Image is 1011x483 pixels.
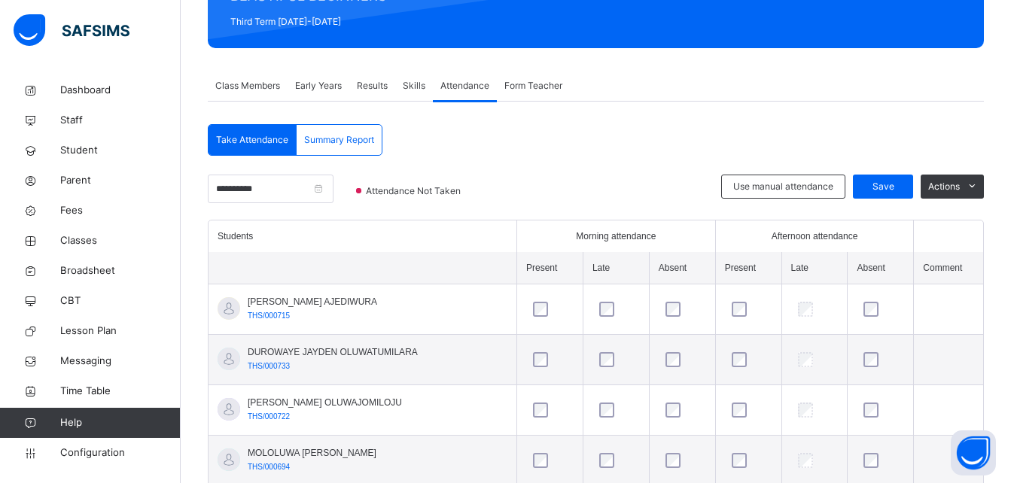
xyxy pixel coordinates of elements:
span: Help [60,415,180,430]
span: Attendance Not Taken [364,184,465,198]
span: Lesson Plan [60,324,181,339]
th: Absent [649,252,715,284]
span: Messaging [60,354,181,369]
span: THS/000694 [248,463,290,471]
span: Form Teacher [504,79,562,93]
span: THS/000733 [248,362,290,370]
th: Late [781,252,848,284]
th: Present [517,252,583,284]
img: safsims [14,14,129,46]
span: Classes [60,233,181,248]
span: Student [60,143,181,158]
span: Use manual attendance [733,180,833,193]
span: [PERSON_NAME] OLUWAJOMILOJU [248,396,402,409]
span: Broadsheet [60,263,181,278]
span: Early Years [295,79,342,93]
span: Time Table [60,384,181,399]
span: Dashboard [60,83,181,98]
span: Class Members [215,79,280,93]
th: Absent [848,252,914,284]
span: THS/000715 [248,311,290,320]
button: Open asap [951,430,996,475]
th: Students [209,220,517,252]
th: Late [583,252,649,284]
span: Actions [928,180,960,193]
span: Save [864,180,902,193]
span: Parent [60,173,181,188]
span: Fees [60,203,181,218]
span: Staff [60,113,181,128]
span: Summary Report [304,133,374,147]
span: Results [357,79,388,93]
span: Take Attendance [216,133,288,147]
span: Afternoon attendance [772,229,858,243]
span: Configuration [60,445,180,460]
span: Skills [403,79,425,93]
span: THS/000722 [248,412,290,421]
span: Morning attendance [576,229,656,243]
span: Attendance [440,79,489,93]
span: MOLOLUWA [PERSON_NAME] [248,446,376,460]
th: Present [715,252,781,284]
span: DUROWAYE JAYDEN OLUWATUMILARA [248,345,418,359]
span: [PERSON_NAME] AJEDIWURA [248,295,377,308]
span: CBT [60,293,181,308]
th: Comment [914,252,983,284]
